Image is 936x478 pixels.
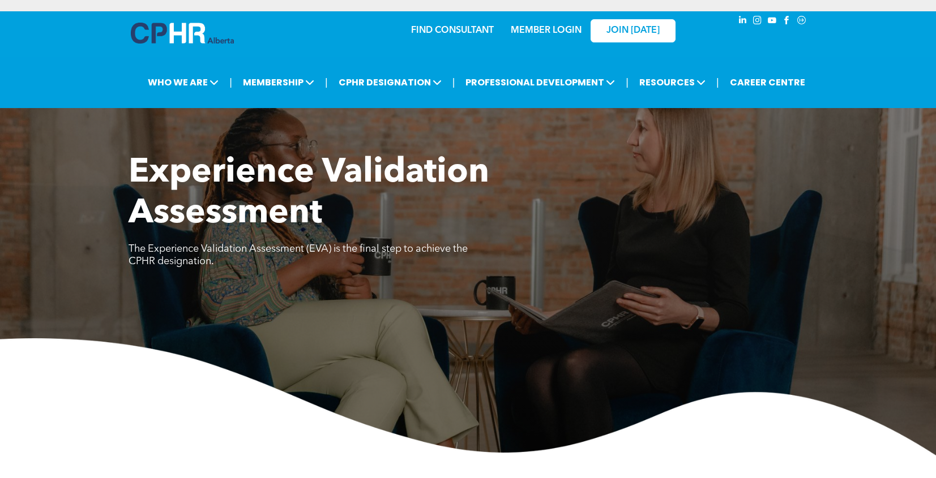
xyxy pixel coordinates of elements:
span: JOIN [DATE] [606,25,660,36]
a: Social network [796,14,808,29]
a: linkedin [737,14,749,29]
a: FIND CONSULTANT [411,26,494,35]
li: | [452,71,455,94]
li: | [229,71,232,94]
span: MEMBERSHIP [240,72,318,93]
a: facebook [781,14,793,29]
a: JOIN [DATE] [591,19,676,42]
span: Experience Validation Assessment [129,156,489,231]
span: The Experience Validation Assessment (EVA) is the final step to achieve the CPHR designation. [129,244,468,266]
img: A blue and white logo for cp alberta [131,23,234,44]
span: WHO WE ARE [144,72,222,93]
li: | [716,71,719,94]
span: PROFESSIONAL DEVELOPMENT [462,72,618,93]
li: | [626,71,629,94]
li: | [325,71,328,94]
span: CPHR DESIGNATION [335,72,445,93]
a: CAREER CENTRE [726,72,809,93]
a: instagram [751,14,764,29]
span: RESOURCES [636,72,709,93]
a: youtube [766,14,779,29]
a: MEMBER LOGIN [511,26,582,35]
